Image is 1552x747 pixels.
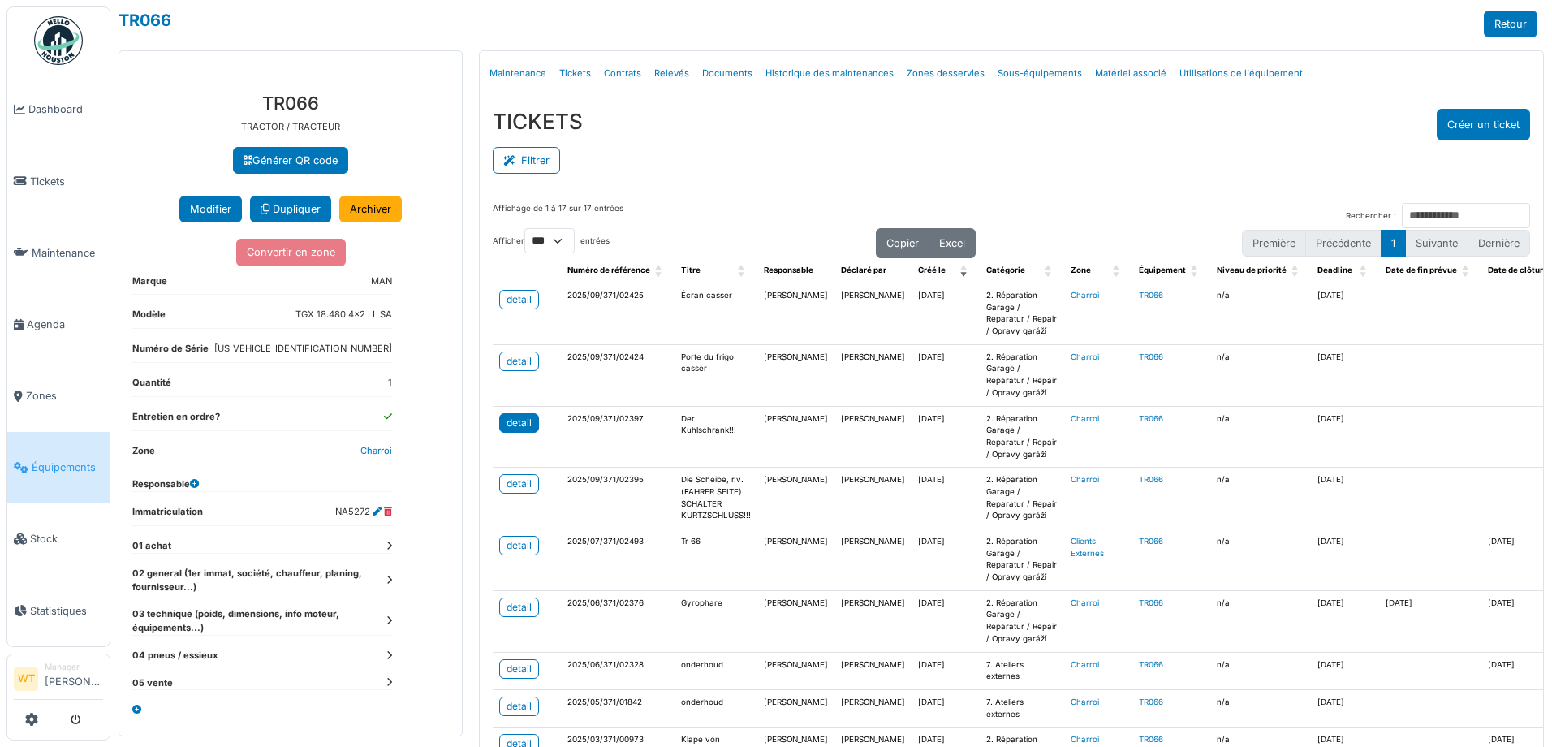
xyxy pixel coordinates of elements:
[1071,291,1099,300] a: Charroi
[1210,529,1311,591] td: n/a
[1045,258,1054,283] span: Catégorie: Activate to sort
[681,266,701,274] span: Titre
[1210,468,1311,529] td: n/a
[507,662,532,676] div: detail
[132,308,166,328] dt: Modèle
[757,652,834,689] td: [PERSON_NAME]
[132,376,171,396] dt: Quantité
[1089,54,1173,93] a: Matériel associé
[675,590,757,652] td: Gyrophare
[1311,652,1379,689] td: [DATE]
[339,196,402,222] a: Archiver
[1113,258,1123,283] span: Zone: Activate to sort
[507,354,532,369] div: detail
[757,283,834,344] td: [PERSON_NAME]
[507,477,532,491] div: detail
[675,468,757,529] td: Die Scheibe, r.v.(FAHRER SEITE) SCHALTER KURTZSCHLUSS!!!
[1173,54,1309,93] a: Utilisations de l'équipement
[132,274,167,295] dt: Marque
[1071,414,1099,423] a: Charroi
[1386,266,1457,274] span: Date de fin prévue
[939,237,965,249] span: Excel
[912,406,980,468] td: [DATE]
[27,317,103,332] span: Agenda
[132,477,199,491] dt: Responsable
[912,689,980,727] td: [DATE]
[132,342,209,362] dt: Numéro de Série
[834,652,912,689] td: [PERSON_NAME]
[912,283,980,344] td: [DATE]
[1139,537,1163,546] a: TR066
[1210,406,1311,468] td: n/a
[1379,590,1481,652] td: [DATE]
[499,536,539,555] a: detail
[32,245,103,261] span: Maintenance
[759,54,900,93] a: Historique des maintenances
[1381,230,1406,257] button: 1
[7,145,110,217] a: Tickets
[7,74,110,145] a: Dashboard
[499,290,539,309] a: detail
[499,659,539,679] a: detail
[980,652,1064,689] td: 7. Ateliers externes
[132,567,392,594] dt: 02 general (1er immat, société, chauffeur, planing, fournisseur...)
[132,93,449,114] h3: TR066
[655,258,665,283] span: Numéro de référence: Activate to sort
[233,147,348,174] a: Générer QR code
[1242,230,1530,257] nav: pagination
[34,16,83,65] img: Badge_color-CXgf-gQk.svg
[507,292,532,307] div: detail
[179,196,242,222] button: Modifier
[28,101,103,117] span: Dashboard
[912,344,980,406] td: [DATE]
[499,474,539,494] a: detail
[980,344,1064,406] td: 2. Réparation Garage / Reparatur / Repair / Opravy garáží
[980,406,1064,468] td: 2. Réparation Garage / Reparatur / Repair / Opravy garáží
[30,531,103,546] span: Stock
[841,266,886,274] span: Déclaré par
[32,460,103,475] span: Équipements
[507,699,532,714] div: detail
[886,237,919,249] span: Copier
[1311,689,1379,727] td: [DATE]
[912,652,980,689] td: [DATE]
[1311,406,1379,468] td: [DATE]
[1139,735,1163,744] a: TR066
[764,266,813,274] span: Responsable
[980,590,1064,652] td: 2. Réparation Garage / Reparatur / Repair / Opravy garáží
[1311,344,1379,406] td: [DATE]
[1071,735,1099,744] a: Charroi
[30,174,103,189] span: Tickets
[499,697,539,716] a: detail
[1139,475,1163,484] a: TR066
[7,288,110,360] a: Agenda
[1071,660,1099,669] a: Charroi
[30,603,103,619] span: Statistiques
[918,266,946,274] span: Créé le
[1488,266,1548,274] span: Date de clôture
[1291,258,1301,283] span: Niveau de priorité: Activate to sort
[561,283,675,344] td: 2025/09/371/02425
[1071,352,1099,361] a: Charroi
[1210,652,1311,689] td: n/a
[1346,210,1396,222] label: Rechercher :
[493,228,610,253] label: Afficher entrées
[567,266,650,274] span: Numéro de référence
[876,228,929,258] button: Copier
[388,376,392,390] dd: 1
[7,503,110,575] a: Stock
[1139,697,1163,706] a: TR066
[1071,537,1104,558] a: Clients Externes
[1360,258,1369,283] span: Deadline: Activate to sort
[1210,283,1311,344] td: n/a
[648,54,696,93] a: Relevés
[1071,266,1091,274] span: Zone
[1191,258,1201,283] span: Équipement: Activate to sort
[1311,529,1379,591] td: [DATE]
[1139,352,1163,361] a: TR066
[335,505,392,519] dd: NA5272
[597,54,648,93] a: Contrats
[45,661,103,696] li: [PERSON_NAME]
[132,649,392,663] dt: 04 pneus / essieux
[675,652,757,689] td: onderhoud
